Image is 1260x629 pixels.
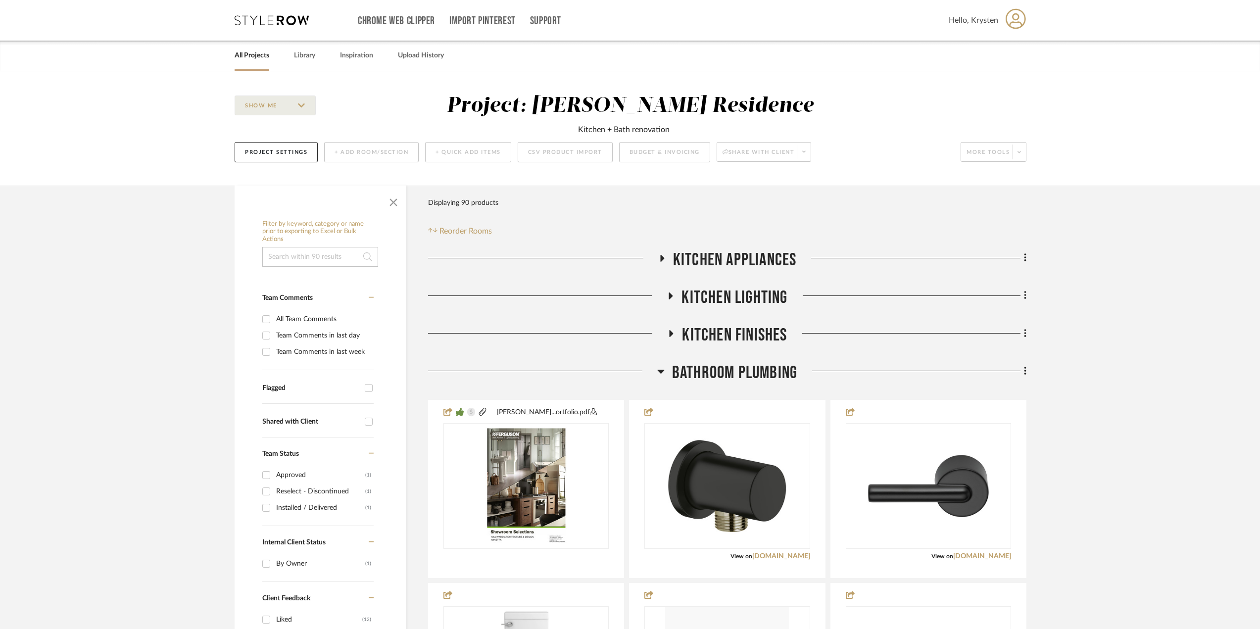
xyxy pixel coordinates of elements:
div: Reselect - Discontinued [276,484,365,499]
span: Team Status [262,450,299,457]
button: Budget & Invoicing [619,142,710,162]
div: Displaying 90 products [428,193,498,213]
div: Flagged [262,384,360,392]
div: 0 [645,424,809,548]
button: More tools [961,142,1026,162]
span: Bathroom Plumbing [672,362,797,384]
button: CSV Product Import [518,142,613,162]
span: Internal Client Status [262,539,326,546]
img: Trinsic® Tank Lever In Matte Black [867,424,990,548]
span: View on [931,553,953,559]
a: Upload History [398,49,444,62]
a: Import Pinterest [449,17,516,25]
button: Close [384,191,403,210]
div: (1) [365,556,371,572]
button: + Quick Add Items [425,142,511,162]
span: View on [730,553,752,559]
a: Support [530,17,561,25]
div: Team Comments in last day [276,328,371,343]
button: Reorder Rooms [428,225,492,237]
span: Reorder Rooms [439,225,492,237]
span: Kitchen Lighting [681,287,787,308]
a: Inspiration [340,49,373,62]
button: Project Settings [235,142,318,162]
span: Client Feedback [262,595,310,602]
div: 0 [444,424,608,548]
a: [DOMAIN_NAME] [953,553,1011,560]
img: Wall Union [665,424,789,548]
button: + Add Room/Section [324,142,419,162]
span: Kitchen Appliances [673,249,797,271]
span: Kitchen Finishes [682,325,787,346]
div: Shared with Client [262,418,360,426]
div: Approved [276,467,365,483]
a: Chrome Web Clipper [358,17,435,25]
div: Installed / Delivered [276,500,365,516]
input: Search within 90 results [262,247,378,267]
a: Library [294,49,315,62]
button: [PERSON_NAME]...ortfolio.pdf [487,406,606,418]
div: Team Comments in last week [276,344,371,360]
a: [DOMAIN_NAME] [752,553,810,560]
div: Kitchen + Bath renovation [578,124,670,136]
div: (1) [365,484,371,499]
div: Liked [276,612,362,628]
span: More tools [967,148,1010,163]
div: By Owner [276,556,365,572]
div: (12) [362,612,371,628]
a: All Projects [235,49,269,62]
span: Hello, Krysten [949,14,998,26]
button: Share with client [717,142,812,162]
img: Plumbing Fixture Package [483,424,570,548]
div: All Team Comments [276,311,371,327]
div: (1) [365,500,371,516]
span: Share with client [723,148,795,163]
h6: Filter by keyword, category or name prior to exporting to Excel or Bulk Actions [262,220,378,243]
div: Project: [PERSON_NAME] Residence [447,96,814,116]
div: (1) [365,467,371,483]
span: Team Comments [262,294,313,301]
